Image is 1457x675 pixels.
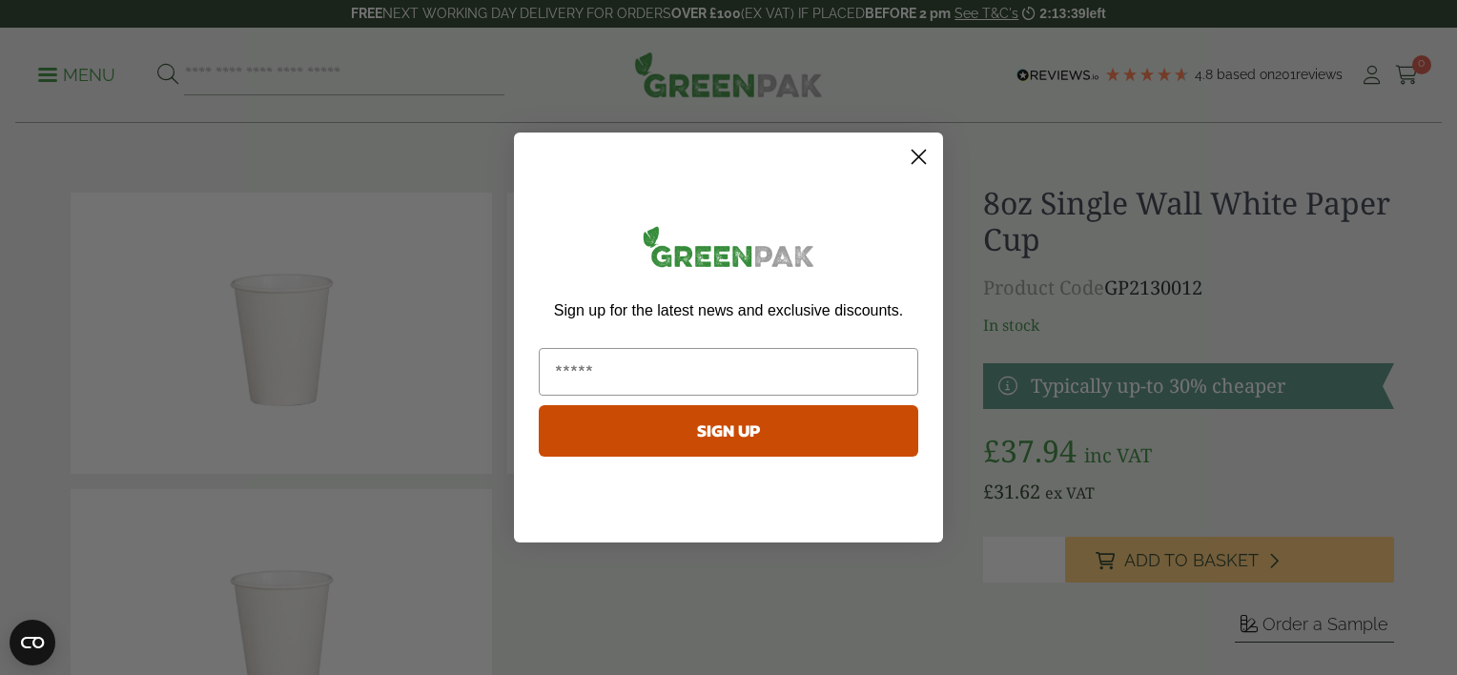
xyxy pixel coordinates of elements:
[10,620,55,665] button: Open CMP widget
[539,218,918,282] img: greenpak_logo
[539,405,918,457] button: SIGN UP
[539,348,918,396] input: Email
[554,302,903,318] span: Sign up for the latest news and exclusive discounts.
[902,140,935,174] button: Close dialog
